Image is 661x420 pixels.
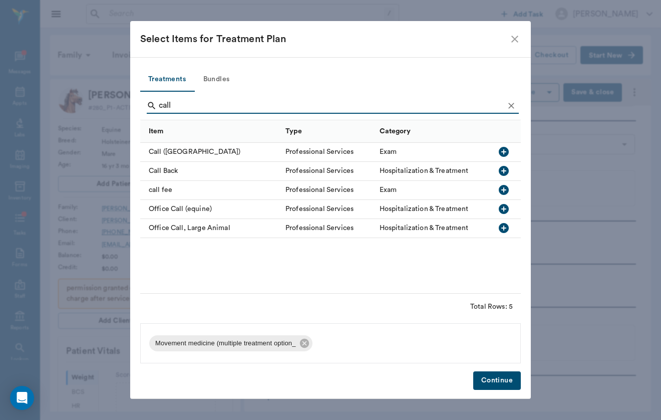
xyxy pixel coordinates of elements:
[140,68,194,92] button: Treatments
[285,223,354,233] div: Professional Services
[285,117,302,145] div: Type
[140,200,280,219] div: Office Call (equine)
[285,147,354,157] div: Professional Services
[140,31,509,47] div: Select Items for Treatment Plan
[140,181,280,200] div: call fee
[380,147,397,157] div: Exam
[473,371,521,390] button: Continue
[509,33,521,45] button: close
[285,204,354,214] div: Professional Services
[380,204,469,214] div: Hospitalization & Treatment
[504,98,519,113] button: Clear
[140,143,280,162] div: Call ([GEOGRAPHIC_DATA])
[285,185,354,195] div: Professional Services
[280,120,375,142] div: Type
[375,120,491,142] div: Category
[10,386,34,410] div: Open Intercom Messenger
[380,185,397,195] div: Exam
[149,335,312,351] div: Movement medicine (multiple treatment option_
[285,166,354,176] div: Professional Services
[149,117,164,145] div: Item
[194,68,239,92] button: Bundles
[380,117,411,145] div: Category
[147,98,519,116] div: Search
[140,219,280,238] div: Office Call, Large Animal
[149,338,302,348] span: Movement medicine (multiple treatment option_
[140,120,280,142] div: Item
[470,302,513,312] div: Total Rows: 5
[159,98,504,114] input: Find a treatment
[140,162,280,181] div: Call Back
[380,166,469,176] div: Hospitalization & Treatment
[380,223,469,233] div: Hospitalization & Treatment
